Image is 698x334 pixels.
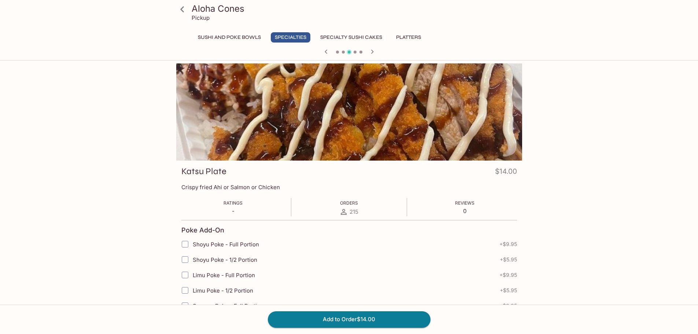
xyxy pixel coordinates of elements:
[500,257,517,263] span: + $5.95
[268,311,431,327] button: Add to Order$14.00
[500,287,517,293] span: + $5.95
[316,32,386,43] button: Specialty Sushi Cakes
[271,32,310,43] button: Specialties
[193,272,255,279] span: Limu Poke - Full Portion
[181,226,224,234] h4: Poke Add-On
[499,303,517,309] span: + $9.95
[194,32,265,43] button: Sushi and Poke Bowls
[193,302,263,309] span: Sesame Poke - Full Portion
[224,208,243,214] p: -
[181,184,517,191] p: Crispy fried Ahi or Salmon or Chicken
[350,208,358,215] span: 215
[192,14,210,21] p: Pickup
[499,241,517,247] span: + $9.95
[181,166,226,177] h3: Katsu Plate
[193,287,253,294] span: Limu Poke - 1/2 Portion
[455,208,474,214] p: 0
[193,241,259,248] span: Shoyu Poke - Full Portion
[499,272,517,278] span: + $9.95
[224,200,243,206] span: Ratings
[455,200,474,206] span: Reviews
[192,3,519,14] h3: Aloha Cones
[193,256,257,263] span: Shoyu Poke - 1/2 Portion
[176,63,522,161] div: Katsu Plate
[392,32,425,43] button: Platters
[495,166,517,180] h4: $14.00
[340,200,358,206] span: Orders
